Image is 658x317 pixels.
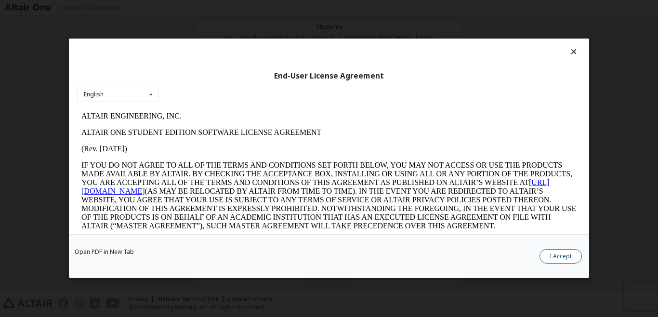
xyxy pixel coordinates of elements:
[78,71,580,81] div: End-User License Agreement
[4,37,499,45] p: (Rev. [DATE])
[4,130,499,165] p: This Altair One Student Edition Software License Agreement (“Agreement”) is between Altair Engine...
[4,53,499,122] p: IF YOU DO NOT AGREE TO ALL OF THE TERMS AND CONDITIONS SET FORTH BELOW, YOU MAY NOT ACCESS OR USE...
[75,250,134,255] a: Open PDF in New Tab
[540,250,582,264] button: I Accept
[84,92,104,97] div: English
[4,20,499,29] p: ALTAIR ONE STUDENT EDITION SOFTWARE LICENSE AGREEMENT
[4,4,499,13] p: ALTAIR ENGINEERING, INC.
[4,70,472,87] a: [URL][DOMAIN_NAME]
